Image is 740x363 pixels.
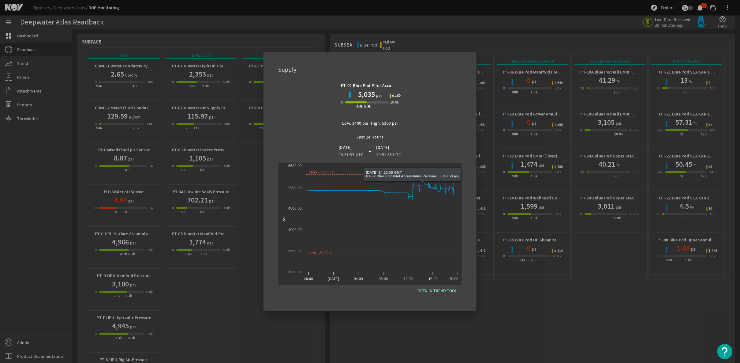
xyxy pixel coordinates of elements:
legacy-datetime-component: 19:51:55 UTC [376,152,401,157]
text: High - 5300 psi [309,170,334,174]
text: 20:00 [304,277,313,281]
text: 12:00 [404,277,413,281]
text: 5000.00 [288,185,302,189]
button: OPEN IN TREND TOOL [413,285,462,296]
text: 3000.00 [288,270,302,274]
div: - [366,147,374,155]
text: 08:00 [379,277,388,281]
text: 3500.00 [288,249,302,253]
button: Open Resource Center [717,344,733,359]
text: 4000.00 [288,228,302,232]
text: 5500.00 [288,164,302,168]
text: 4500.00 [288,206,302,210]
text: [DATE] [328,277,339,281]
div: Low: 3400 psi [342,119,368,127]
text: 16:00 [429,277,438,281]
span: OPEN IN TREND TOOL [417,287,457,294]
div: 5.3k [364,103,372,109]
text: Low - 3400 psi [309,251,334,255]
div: 3.4k [356,103,363,109]
span: Last 24 Hours [354,130,387,141]
b: PT-02 Blue Pod Pilot Accumulator Pressure [341,83,425,89]
div: 0 [341,99,343,105]
h1: 5,035 [358,89,375,99]
div: 10.0k [390,99,399,105]
text: psi [282,217,286,221]
legacy-datetime-component: [DATE] [376,145,389,150]
span: psi [375,92,382,99]
div: Supply [271,59,469,78]
legacy-datetime-component: 19:51:55 UTC [339,152,364,157]
text: 04:00 [354,277,363,281]
div: High: 5300 psi [371,119,398,127]
span: 5,160 [392,94,401,98]
legacy-datetime-component: [DATE] [339,145,352,150]
text: 20:00 [450,277,459,281]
